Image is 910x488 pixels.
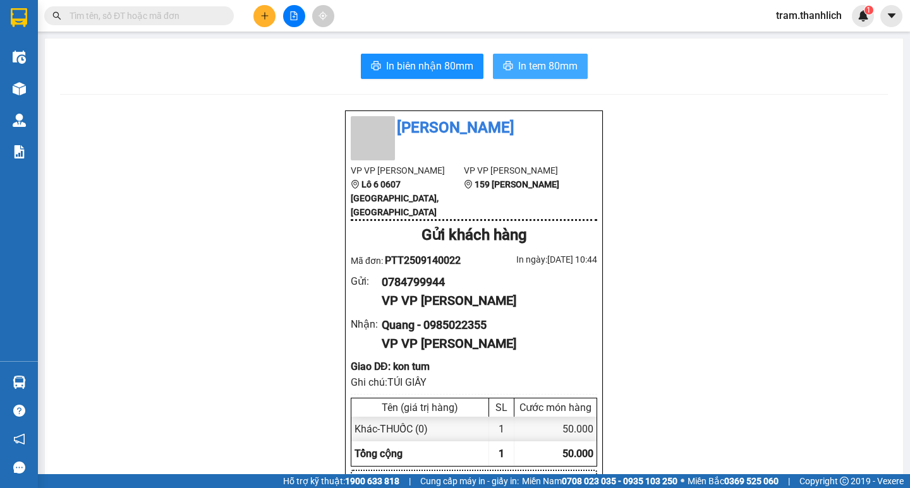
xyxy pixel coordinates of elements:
[688,474,779,488] span: Miền Bắc
[866,6,871,15] span: 1
[345,476,399,486] strong: 1900 633 818
[70,9,219,23] input: Tìm tên, số ĐT hoặc mã đơn
[475,179,559,189] b: 159 [PERSON_NAME]
[13,51,26,64] img: warehouse-icon
[382,291,587,311] div: VP VP [PERSON_NAME]
[562,448,593,460] span: 50.000
[13,376,26,389] img: warehouse-icon
[253,5,276,27] button: plus
[355,402,485,414] div: Tên (giá trị hàng)
[6,84,15,93] span: environment
[464,164,577,177] li: VP VP [PERSON_NAME]
[681,479,684,484] span: ⚪️
[880,5,902,27] button: caret-down
[840,477,849,485] span: copyright
[382,273,587,291] div: 0784799944
[518,58,578,74] span: In tem 80mm
[409,474,411,488] span: |
[514,417,597,441] div: 50.000
[503,61,513,73] span: printer
[283,474,399,488] span: Hỗ trợ kỹ thuật:
[351,273,382,289] div: Gửi :
[351,164,464,177] li: VP VP [PERSON_NAME]
[312,5,334,27] button: aim
[489,417,514,441] div: 1
[351,359,597,374] div: Giao DĐ: kon tum
[318,11,327,20] span: aim
[864,6,873,15] sup: 1
[355,423,428,435] span: Khác - THUỐC (0)
[382,316,587,334] div: Quang - 0985022355
[361,54,483,79] button: printerIn biên nhận 80mm
[351,374,597,390] div: Ghi chú: TÚI GIẤY
[518,402,593,414] div: Cước món hàng
[87,54,168,81] li: VP VP [PERSON_NAME]
[382,334,587,354] div: VP VP [PERSON_NAME]
[351,179,439,217] b: Lô 6 0607 [GEOGRAPHIC_DATA], [GEOGRAPHIC_DATA]
[499,448,504,460] span: 1
[6,83,85,149] b: Lô 6 0607 [GEOGRAPHIC_DATA], [GEOGRAPHIC_DATA]
[13,405,25,417] span: question-circle
[371,61,381,73] span: printer
[13,145,26,158] img: solution-icon
[351,316,382,332] div: Nhận :
[464,180,473,189] span: environment
[351,116,597,140] li: [PERSON_NAME]
[11,8,27,27] img: logo-vxr
[6,6,183,30] li: [PERSON_NAME]
[13,433,25,445] span: notification
[474,253,597,266] div: In ngày: [DATE] 10:44
[355,448,403,460] span: Tổng cộng
[13,82,26,95] img: warehouse-icon
[351,253,474,268] div: Mã đơn:
[766,8,852,23] span: tram.thanhlich
[260,11,269,20] span: plus
[724,476,779,486] strong: 0369 525 060
[52,11,61,20] span: search
[385,254,461,266] span: PTT2509140022
[13,114,26,127] img: warehouse-icon
[87,84,96,93] span: environment
[492,402,511,414] div: SL
[522,474,677,488] span: Miền Nam
[562,476,677,486] strong: 0708 023 035 - 0935 103 250
[289,11,298,20] span: file-add
[858,10,869,21] img: icon-new-feature
[13,461,25,473] span: message
[886,10,897,21] span: caret-down
[420,474,519,488] span: Cung cấp máy in - giấy in:
[351,223,597,247] div: Gửi khách hàng
[386,58,473,74] span: In biên nhận 80mm
[493,54,588,79] button: printerIn tem 80mm
[351,180,360,189] span: environment
[283,5,305,27] button: file-add
[6,54,87,81] li: VP VP [PERSON_NAME]
[788,474,790,488] span: |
